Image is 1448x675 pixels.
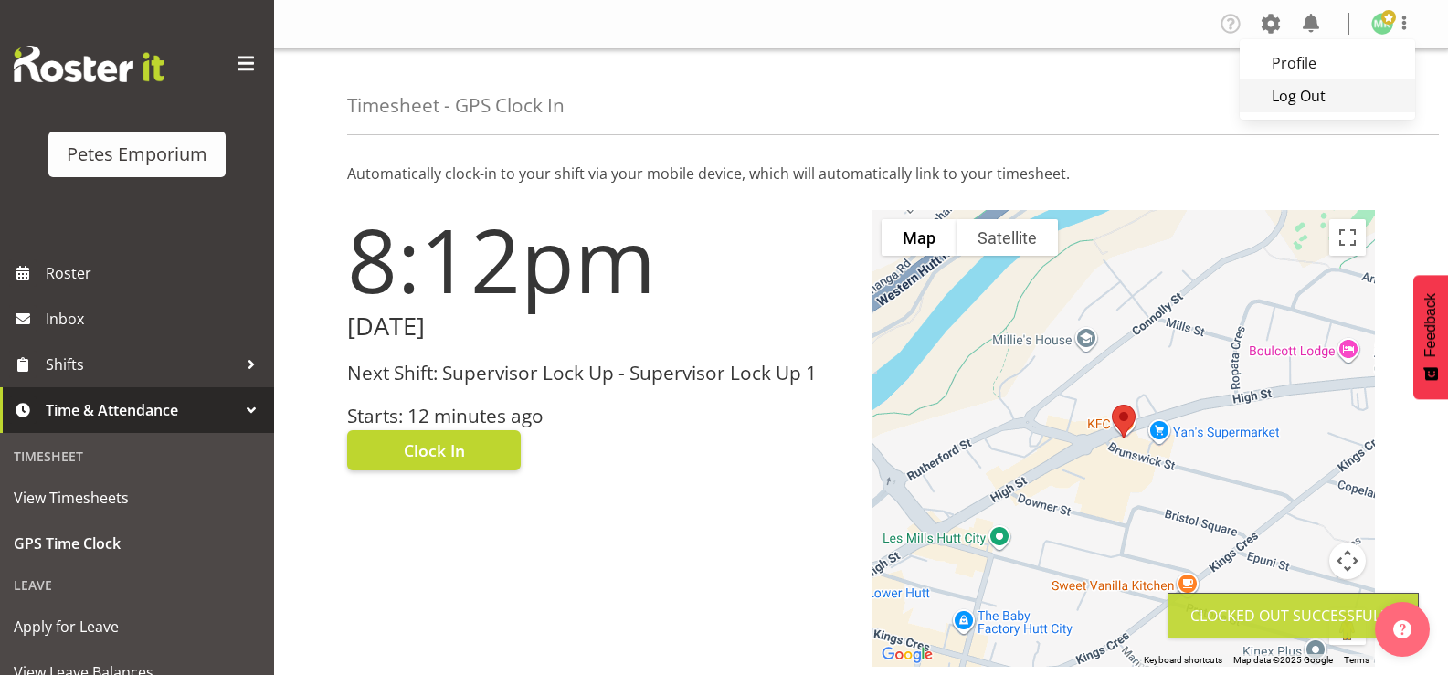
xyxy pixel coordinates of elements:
[14,46,164,82] img: Rosterit website logo
[14,530,260,557] span: GPS Time Clock
[1344,655,1369,665] a: Terms (opens in new tab)
[1393,620,1411,638] img: help-xxl-2.png
[1144,654,1222,667] button: Keyboard shortcuts
[347,312,851,341] h2: [DATE]
[1190,605,1396,627] div: Clocked out Successfully
[347,95,565,116] h4: Timesheet - GPS Clock In
[957,219,1058,256] button: Show satellite imagery
[347,406,851,427] h3: Starts: 12 minutes ago
[14,484,260,512] span: View Timesheets
[46,351,238,378] span: Shifts
[882,219,957,256] button: Show street map
[1413,275,1448,399] button: Feedback - Show survey
[5,566,270,604] div: Leave
[1233,655,1333,665] span: Map data ©2025 Google
[404,438,465,462] span: Clock In
[347,363,851,384] h3: Next Shift: Supervisor Lock Up - Supervisor Lock Up 1
[347,430,521,470] button: Clock In
[877,643,937,667] img: Google
[1371,13,1393,35] img: melanie-richardson713.jpg
[5,604,270,649] a: Apply for Leave
[46,305,265,332] span: Inbox
[347,210,851,309] h1: 8:12pm
[5,475,270,521] a: View Timesheets
[46,396,238,424] span: Time & Attendance
[1329,219,1366,256] button: Toggle fullscreen view
[67,141,207,168] div: Petes Emporium
[1240,79,1415,112] a: Log Out
[5,438,270,475] div: Timesheet
[14,613,260,640] span: Apply for Leave
[877,643,937,667] a: Open this area in Google Maps (opens a new window)
[1422,293,1439,357] span: Feedback
[1329,543,1366,579] button: Map camera controls
[46,259,265,287] span: Roster
[5,521,270,566] a: GPS Time Clock
[347,163,1375,185] p: Automatically clock-in to your shift via your mobile device, which will automatically link to you...
[1240,47,1415,79] a: Profile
